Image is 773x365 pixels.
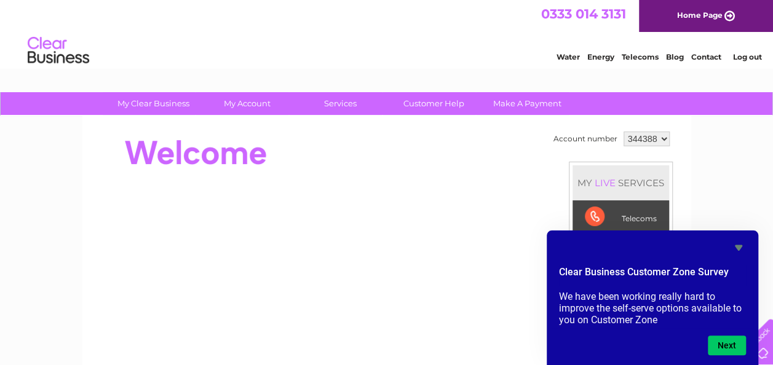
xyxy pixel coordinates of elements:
div: Telecoms [585,200,657,234]
div: Clear Business is a trading name of Verastar Limited (registered in [GEOGRAPHIC_DATA] No. 3667643... [97,7,678,60]
a: 0333 014 3131 [541,6,626,22]
a: Customer Help [383,92,485,115]
a: Services [290,92,391,115]
div: MY SERVICES [573,165,669,200]
div: Clear Business Customer Zone Survey [559,240,746,355]
div: LIVE [592,177,618,189]
a: Telecoms [622,52,659,61]
a: Contact [691,52,721,61]
p: We have been working really hard to improve the self-serve options available to you on Customer Zone [559,291,746,326]
a: My Account [196,92,298,115]
a: Water [557,52,580,61]
img: logo.png [27,32,90,69]
h2: Clear Business Customer Zone Survey [559,265,746,286]
button: Next question [708,336,746,355]
button: Hide survey [731,240,746,255]
a: My Clear Business [103,92,204,115]
td: Account number [550,128,620,149]
a: Energy [587,52,614,61]
a: Blog [666,52,684,61]
a: Make A Payment [477,92,578,115]
a: Log out [732,52,761,61]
